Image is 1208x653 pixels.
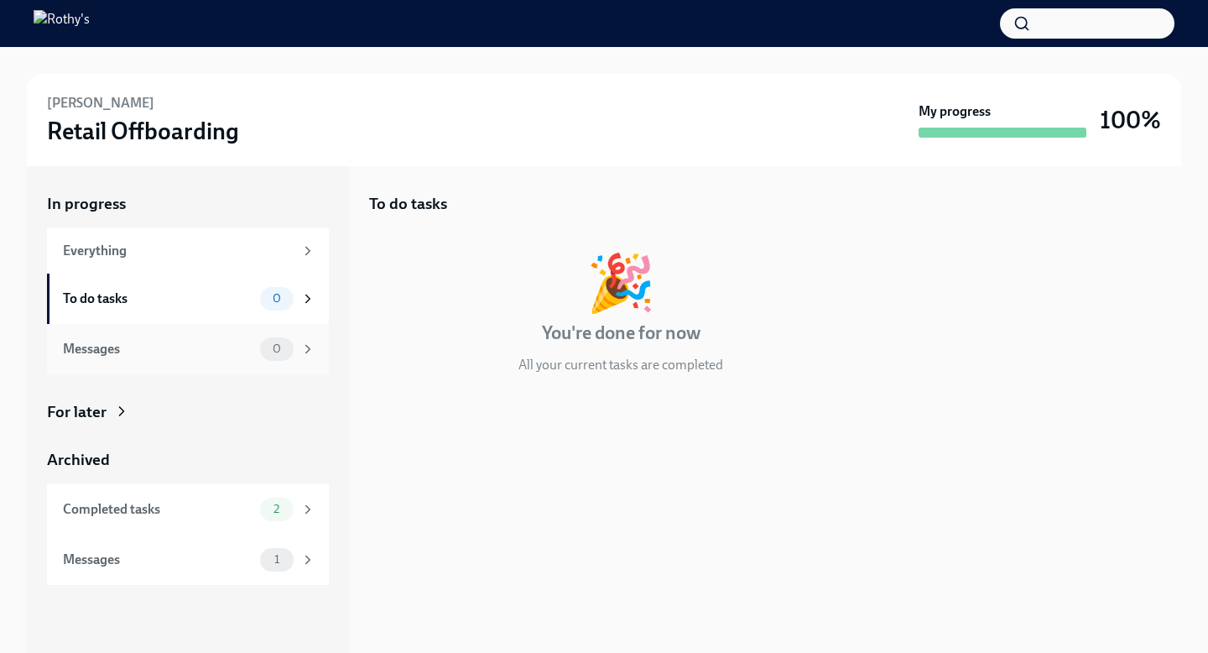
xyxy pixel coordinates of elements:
[518,356,723,374] p: All your current tasks are completed
[47,324,329,374] a: Messages0
[264,553,289,566] span: 1
[47,484,329,535] a: Completed tasks2
[47,401,107,423] div: For later
[47,116,239,146] h3: Retail Offboarding
[63,500,253,519] div: Completed tasks
[1100,105,1161,135] h3: 100%
[586,255,655,311] div: 🎉
[47,228,329,274] a: Everything
[47,274,329,324] a: To do tasks0
[47,449,329,471] a: Archived
[63,551,253,569] div: Messages
[47,401,329,423] a: For later
[47,193,329,215] a: In progress
[263,503,289,515] span: 2
[63,340,253,358] div: Messages
[263,292,291,305] span: 0
[369,193,447,215] h5: To do tasks
[263,342,291,355] span: 0
[919,102,991,121] strong: My progress
[34,10,90,37] img: Rothy's
[47,94,154,112] h6: [PERSON_NAME]
[47,535,329,585] a: Messages1
[63,290,253,308] div: To do tasks
[63,242,294,260] div: Everything
[542,321,700,346] h4: You're done for now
